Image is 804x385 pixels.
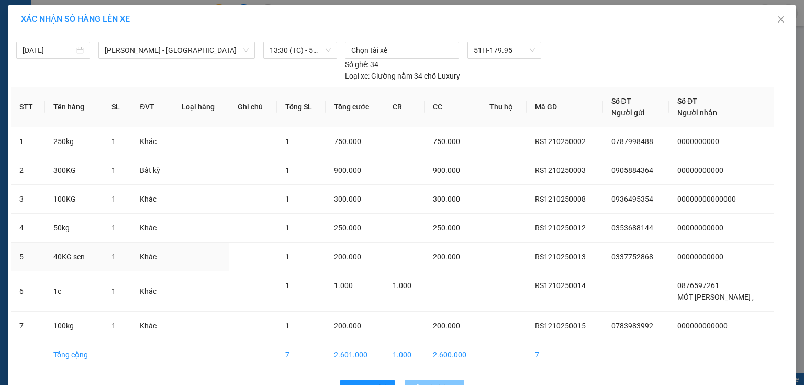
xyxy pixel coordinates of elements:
[611,97,631,105] span: Số ĐT
[229,87,276,127] th: Ghi chú
[677,108,717,117] span: Người nhận
[111,137,116,146] span: 1
[131,243,173,271] td: Khác
[384,87,425,127] th: CR
[131,185,173,214] td: Khác
[285,166,289,174] span: 1
[45,340,103,369] td: Tổng cộng
[677,293,754,301] span: MÓT [PERSON_NAME] ,
[243,47,249,53] span: down
[433,166,460,174] span: 900.000
[277,87,326,127] th: Tổng SL
[270,42,331,58] span: 13:30 (TC) - 51H-179.95
[111,322,116,330] span: 1
[345,59,378,70] div: 34
[45,185,103,214] td: 100KG
[425,87,481,127] th: CC
[535,252,586,261] span: RS1210250013
[425,340,481,369] td: 2.600.000
[111,287,116,295] span: 1
[535,281,586,290] span: RS1210250014
[111,252,116,261] span: 1
[45,214,103,243] td: 50kg
[326,87,384,127] th: Tổng cước
[11,87,45,127] th: STT
[277,340,326,369] td: 7
[611,137,653,146] span: 0787998488
[535,195,586,203] span: RS1210250008
[105,42,249,58] span: Hà Tiên - Đà Nẵng
[535,166,586,174] span: RS1210250003
[285,252,289,261] span: 1
[285,224,289,232] span: 1
[11,156,45,185] td: 2
[345,59,368,70] span: Số ghế:
[677,322,728,330] span: 000000000000
[611,252,653,261] span: 0337752868
[677,166,723,174] span: 00000000000
[334,281,353,290] span: 1.000
[535,322,586,330] span: RS1210250015
[345,70,370,82] span: Loại xe:
[326,340,384,369] td: 2.601.000
[677,137,719,146] span: 0000000000
[677,224,723,232] span: 00000000000
[131,87,173,127] th: ĐVT
[11,243,45,271] td: 5
[345,70,460,82] div: Giường nằm 34 chỗ Luxury
[334,195,361,203] span: 300.000
[393,281,411,290] span: 1.000
[131,312,173,340] td: Khác
[611,195,653,203] span: 0936495354
[527,87,603,127] th: Mã GD
[433,195,460,203] span: 300.000
[131,156,173,185] td: Bất kỳ
[11,185,45,214] td: 3
[285,137,289,146] span: 1
[611,108,645,117] span: Người gửi
[285,322,289,330] span: 1
[677,97,697,105] span: Số ĐT
[111,224,116,232] span: 1
[131,214,173,243] td: Khác
[334,137,361,146] span: 750.000
[23,45,74,56] input: 12/10/2025
[474,42,534,58] span: 51H-179.95
[11,127,45,156] td: 1
[45,271,103,312] td: 1c
[766,5,796,35] button: Close
[677,281,719,290] span: 0876597261
[21,14,130,24] span: XÁC NHẬN SỐ HÀNG LÊN XE
[11,312,45,340] td: 7
[611,322,653,330] span: 0783983992
[45,87,103,127] th: Tên hàng
[334,252,361,261] span: 200.000
[334,166,361,174] span: 900.000
[433,224,460,232] span: 250.000
[433,137,460,146] span: 750.000
[384,340,425,369] td: 1.000
[527,340,603,369] td: 7
[45,312,103,340] td: 100kg
[45,156,103,185] td: 300KG
[131,127,173,156] td: Khác
[11,271,45,312] td: 6
[433,252,460,261] span: 200.000
[611,166,653,174] span: 0905884364
[535,137,586,146] span: RS1210250002
[777,15,785,24] span: close
[131,271,173,312] td: Khác
[11,214,45,243] td: 4
[103,87,131,127] th: SL
[111,166,116,174] span: 1
[334,224,361,232] span: 250.000
[433,322,460,330] span: 200.000
[285,281,289,290] span: 1
[111,195,116,203] span: 1
[481,87,527,127] th: Thu hộ
[173,87,229,127] th: Loại hàng
[535,224,586,232] span: RS1210250012
[45,127,103,156] td: 250kg
[677,252,723,261] span: 00000000000
[285,195,289,203] span: 1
